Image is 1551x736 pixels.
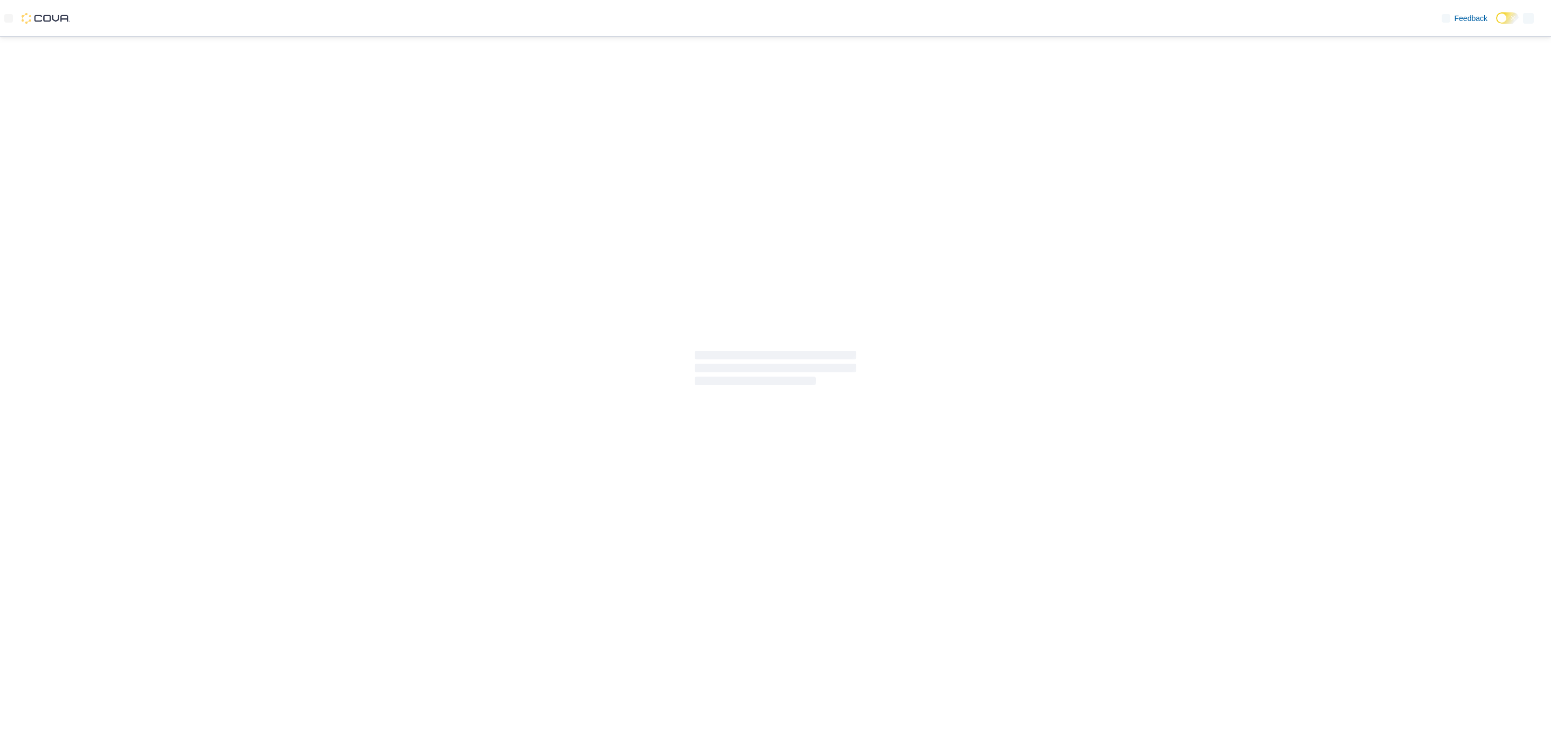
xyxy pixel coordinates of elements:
a: Feedback [1437,8,1492,29]
input: Dark Mode [1496,12,1519,24]
span: Loading [695,353,856,387]
img: Cova [22,13,70,24]
span: Feedback [1455,13,1487,24]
